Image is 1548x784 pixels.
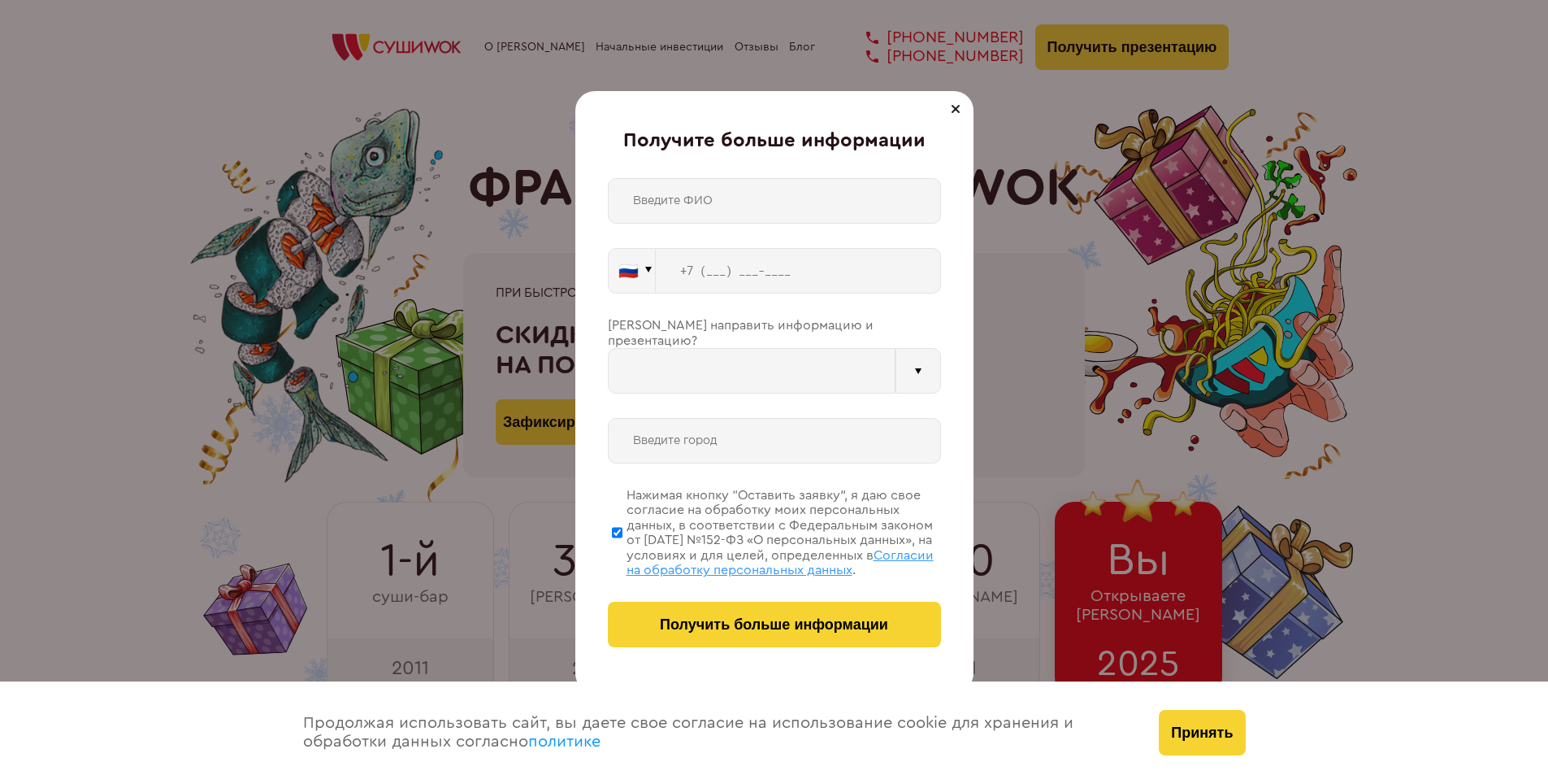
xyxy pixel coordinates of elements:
div: Получите больше информации [608,130,941,153]
button: 🇷🇺 [608,248,656,294]
input: Введите город [608,418,941,464]
span: Получить больше информации [660,616,888,634]
button: Принять [1159,710,1245,756]
span: Согласии на обработку персональных данных [627,549,934,577]
input: Введите ФИО [608,178,941,224]
div: Продолжая использовать сайт, вы даете свое согласие на использование cookie для хранения и обрабо... [287,682,1143,784]
input: +7 (___) ___-____ [656,248,941,294]
div: Нажимая кнопку “Оставить заявку”, я даю свое согласие на обработку моих персональных данных, в со... [627,488,941,577]
button: Получить больше информации [608,602,941,647]
a: политике [528,734,601,750]
div: [PERSON_NAME] направить информацию и презентацию? [608,318,941,348]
